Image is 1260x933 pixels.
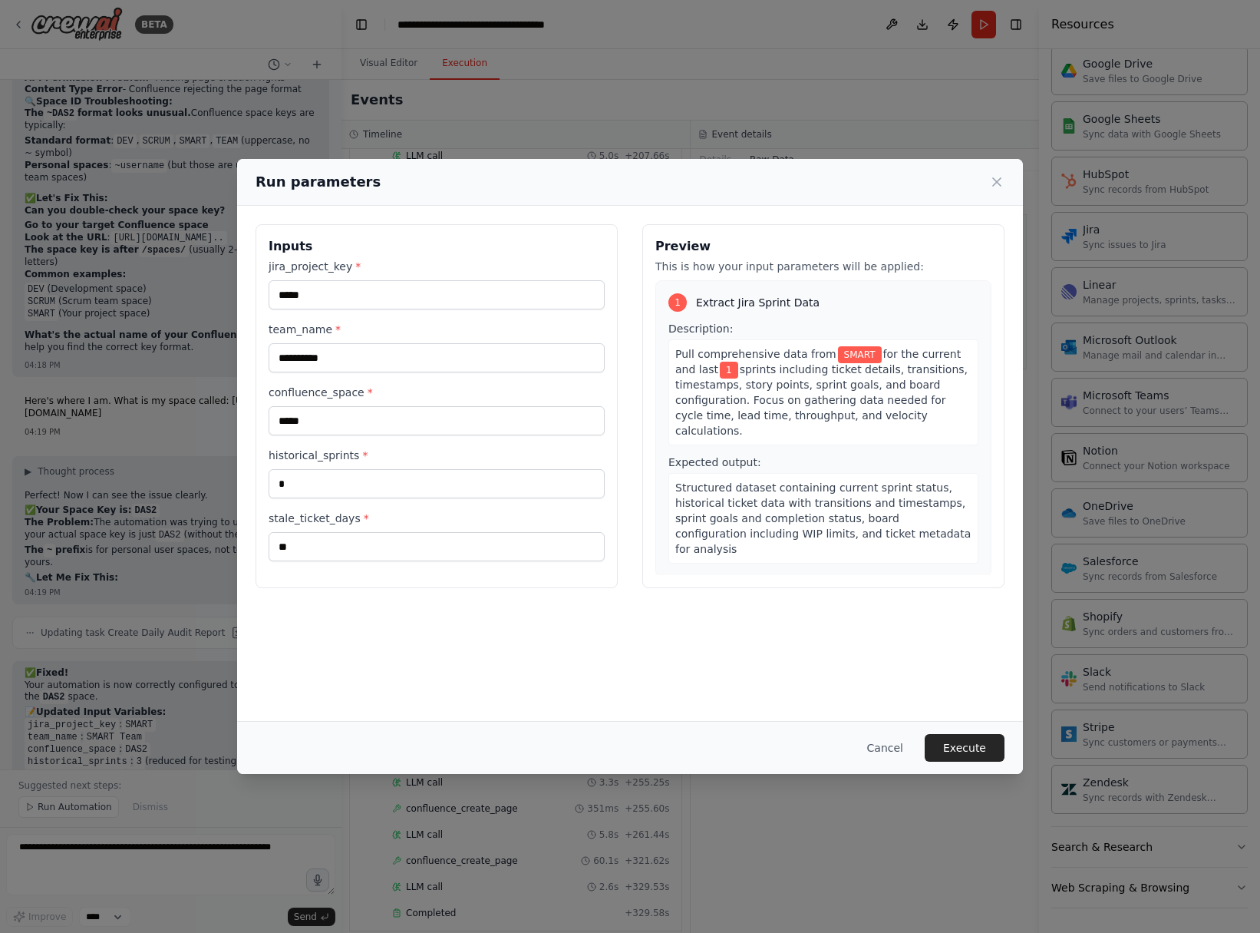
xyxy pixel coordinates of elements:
label: jira_project_key [269,259,605,274]
span: Variable: historical_sprints [720,362,738,379]
span: for the current and last [675,348,961,376]
h2: Run parameters [256,171,381,193]
h3: Inputs [269,237,605,256]
label: team_name [269,322,605,337]
span: Expected output: [668,456,761,468]
span: Structured dataset containing current sprint status, historical ticket data with transitions and ... [675,481,971,555]
label: historical_sprints [269,448,605,463]
span: Pull comprehensive data from [675,348,836,360]
span: Description: [668,323,733,335]
span: Variable: jira_project_key [838,346,882,363]
p: This is how your input parameters will be applied: [655,259,991,274]
span: Extract Jira Sprint Data [696,295,820,310]
span: sprints including ticket details, transitions, timestamps, story points, sprint goals, and board ... [675,363,968,437]
button: Cancel [855,734,915,762]
label: confluence_space [269,385,605,400]
label: stale_ticket_days [269,511,605,526]
h3: Preview [655,237,991,256]
div: 1 [668,293,687,312]
button: Execute [925,734,1004,762]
